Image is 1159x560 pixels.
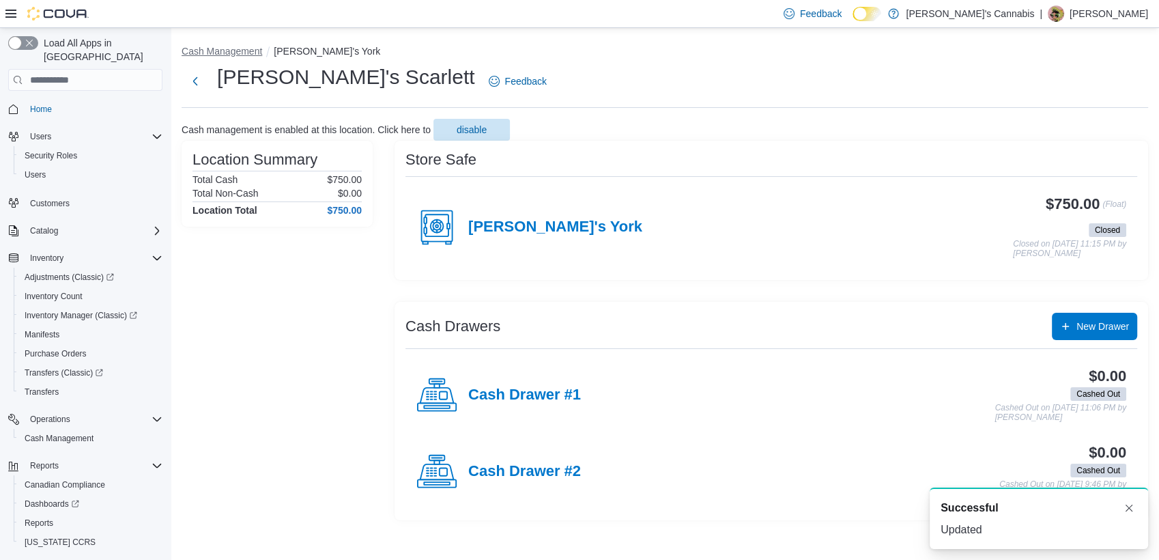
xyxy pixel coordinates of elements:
[19,346,92,362] a: Purchase Orders
[1089,445,1126,461] h3: $0.00
[19,346,162,362] span: Purchase Orders
[30,253,63,264] span: Inventory
[3,127,168,146] button: Users
[30,460,59,471] span: Reports
[19,515,162,531] span: Reports
[217,64,475,91] h1: [PERSON_NAME]'s Scarlett
[1052,313,1137,340] button: New Drawer
[3,456,168,475] button: Reports
[27,7,89,20] img: Cova
[3,410,168,429] button: Operations
[19,269,162,285] span: Adjustments (Classic)
[1070,387,1126,401] span: Cashed Out
[19,148,83,164] a: Security Roles
[25,223,162,239] span: Catalog
[14,514,168,533] button: Reports
[19,269,119,285] a: Adjustments (Classic)
[30,198,70,209] span: Customers
[182,46,262,57] button: Cash Management
[1040,5,1042,22] p: |
[192,205,257,216] h4: Location Total
[3,99,168,119] button: Home
[19,307,143,324] a: Inventory Manager (Classic)
[1121,500,1137,516] button: Dismiss toast
[14,494,168,514] a: Dashboards
[468,387,581,404] h4: Cash Drawer #1
[25,458,64,474] button: Reports
[25,367,103,378] span: Transfers (Classic)
[941,500,1137,516] div: Notification
[405,318,500,335] h3: Cash Drawers
[405,152,476,168] h3: Store Safe
[1076,388,1120,400] span: Cashed Out
[30,414,70,425] span: Operations
[1070,464,1126,477] span: Cashed Out
[25,310,137,321] span: Inventory Manager (Classic)
[19,477,111,493] a: Canadian Compliance
[182,44,1148,61] nav: An example of EuiBreadcrumbs
[327,205,362,216] h4: $750.00
[19,167,162,183] span: Users
[30,104,52,115] span: Home
[14,325,168,344] button: Manifests
[505,74,547,88] span: Feedback
[192,152,317,168] h3: Location Summary
[25,195,75,212] a: Customers
[14,382,168,402] button: Transfers
[3,193,168,212] button: Customers
[19,288,162,305] span: Inventory Count
[19,515,59,531] a: Reports
[1095,224,1120,236] span: Closed
[25,329,59,340] span: Manifests
[14,475,168,494] button: Canadian Compliance
[25,348,87,359] span: Purchase Orders
[19,534,162,550] span: Washington CCRS
[25,479,105,490] span: Canadian Compliance
[30,131,51,142] span: Users
[14,363,168,382] a: Transfers (Classic)
[14,306,168,325] a: Inventory Manager (Classic)
[483,68,552,95] a: Feedback
[30,225,58,236] span: Catalog
[3,221,168,240] button: Catalog
[182,68,209,95] button: Next
[19,326,162,343] span: Manifests
[25,250,69,266] button: Inventory
[19,384,162,400] span: Transfers
[853,7,881,21] input: Dark Mode
[19,477,162,493] span: Canadian Compliance
[192,174,238,185] h6: Total Cash
[25,518,53,529] span: Reports
[19,384,64,400] a: Transfers
[14,165,168,184] button: Users
[468,463,581,481] h4: Cash Drawer #2
[25,128,57,145] button: Users
[19,365,162,381] span: Transfers (Classic)
[14,268,168,287] a: Adjustments (Classic)
[19,167,51,183] a: Users
[1070,5,1148,22] p: [PERSON_NAME]
[1046,196,1100,212] h3: $750.00
[468,219,642,236] h4: [PERSON_NAME]'s York
[995,404,1126,422] p: Cashed Out on [DATE] 11:06 PM by [PERSON_NAME]
[1089,368,1126,384] h3: $0.00
[25,433,94,444] span: Cash Management
[25,100,162,117] span: Home
[1089,223,1126,237] span: Closed
[14,344,168,363] button: Purchase Orders
[19,288,88,305] a: Inventory Count
[19,365,109,381] a: Transfers (Classic)
[25,537,96,548] span: [US_STATE] CCRS
[19,148,162,164] span: Security Roles
[25,169,46,180] span: Users
[38,36,162,64] span: Load All Apps in [GEOGRAPHIC_DATA]
[25,291,83,302] span: Inventory Count
[1076,464,1120,477] span: Cashed Out
[19,534,101,550] a: [US_STATE] CCRS
[14,429,168,448] button: Cash Management
[25,194,162,211] span: Customers
[800,7,842,20] span: Feedback
[19,496,162,512] span: Dashboards
[182,124,431,135] p: Cash management is enabled at this location. Click here to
